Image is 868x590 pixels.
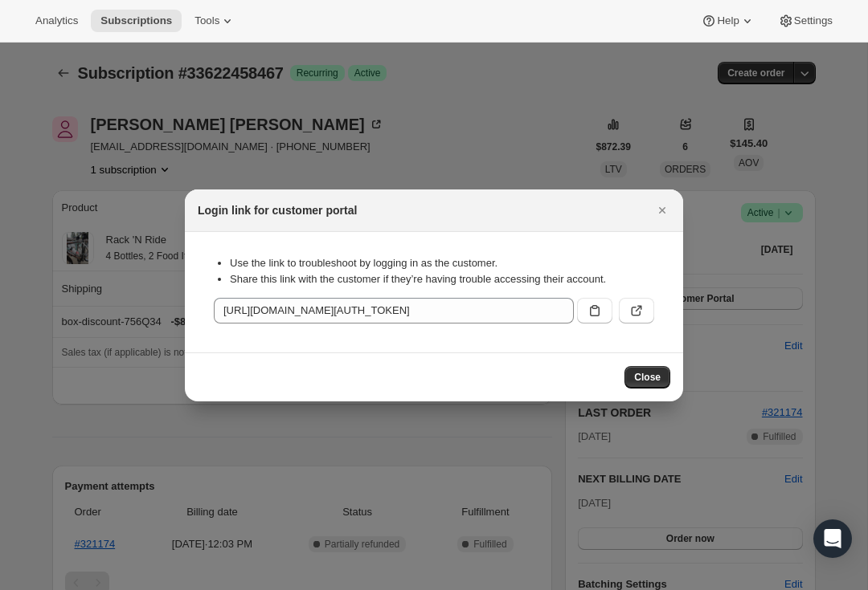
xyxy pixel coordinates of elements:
[198,202,357,218] h2: Login link for customer portal
[100,14,172,27] span: Subscriptions
[651,199,674,222] button: Close
[813,519,852,558] div: Open Intercom Messenger
[185,10,245,32] button: Tools
[691,10,764,32] button: Help
[794,14,833,27] span: Settings
[26,10,88,32] button: Analytics
[35,14,78,27] span: Analytics
[230,255,654,271] li: Use the link to troubleshoot by logging in as the customer.
[91,10,182,32] button: Subscriptions
[717,14,739,27] span: Help
[230,271,654,287] li: Share this link with the customer if they’re having trouble accessing their account.
[634,371,661,384] span: Close
[624,366,670,389] button: Close
[194,14,219,27] span: Tools
[768,10,842,32] button: Settings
